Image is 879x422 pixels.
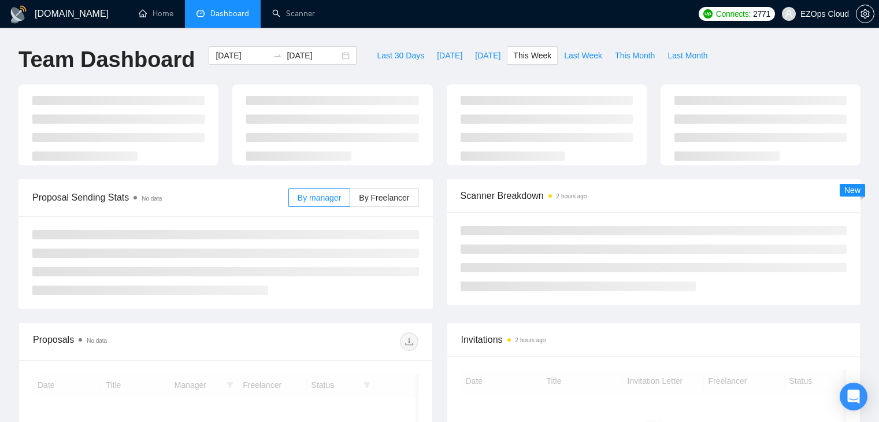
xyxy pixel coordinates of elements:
span: [DATE] [437,49,462,62]
div: Open Intercom Messenger [840,383,867,410]
span: Connects: [716,8,751,20]
span: [DATE] [475,49,500,62]
img: logo [9,5,28,24]
button: [DATE] [469,46,507,65]
span: user [785,10,793,18]
span: By Freelancer [359,193,409,202]
button: setting [856,5,874,23]
span: Last Month [667,49,707,62]
input: Start date [216,49,268,62]
span: This Week [513,49,551,62]
button: Last 30 Days [370,46,431,65]
span: Proposal Sending Stats [32,190,288,205]
time: 2 hours ago [515,337,546,343]
span: Scanner Breakdown [461,188,847,203]
button: [DATE] [431,46,469,65]
span: Dashboard [210,9,249,18]
span: By manager [298,193,341,202]
a: searchScanner [272,9,315,18]
span: This Month [615,49,655,62]
span: Last Week [564,49,602,62]
span: dashboard [196,9,205,17]
span: to [273,51,282,60]
span: Invitations [461,332,847,347]
time: 2 hours ago [557,193,587,199]
a: homeHome [139,9,173,18]
button: Last Month [661,46,714,65]
span: New [844,186,861,195]
button: This Month [609,46,661,65]
button: This Week [507,46,558,65]
span: 2771 [753,8,770,20]
img: upwork-logo.png [703,9,713,18]
input: End date [287,49,339,62]
h1: Team Dashboard [18,46,195,73]
span: Last 30 Days [377,49,424,62]
span: swap-right [273,51,282,60]
div: Proposals [33,332,225,351]
a: setting [856,9,874,18]
button: Last Week [558,46,609,65]
span: No data [87,338,107,344]
span: No data [142,195,162,202]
